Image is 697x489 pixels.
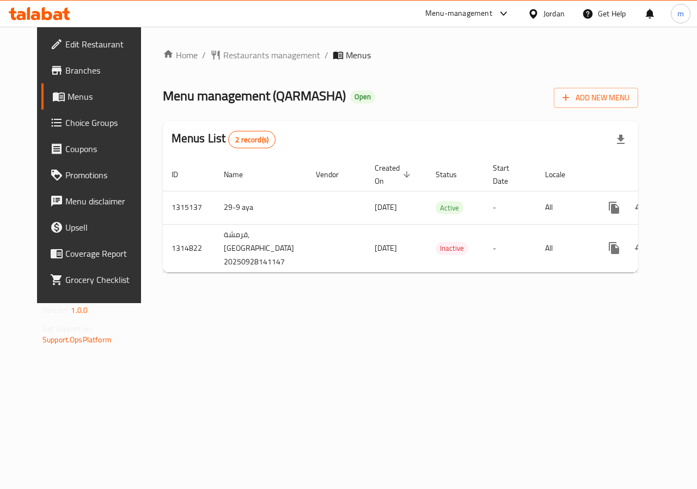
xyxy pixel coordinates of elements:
[325,49,328,62] li: /
[608,126,634,153] div: Export file
[41,110,154,136] a: Choice Groups
[42,303,69,317] span: Version:
[677,8,684,20] span: m
[210,49,320,62] a: Restaurants management
[484,191,536,224] td: -
[436,201,463,214] div: Active
[436,168,471,181] span: Status
[42,322,93,336] span: Get support on:
[65,168,145,182] span: Promotions
[316,168,353,181] span: Vendor
[350,90,375,104] div: Open
[41,240,154,267] a: Coverage Report
[65,38,145,51] span: Edit Restaurant
[202,49,206,62] li: /
[536,224,592,272] td: All
[41,188,154,214] a: Menu disclaimer
[350,92,375,101] span: Open
[172,168,192,181] span: ID
[41,31,154,57] a: Edit Restaurant
[554,88,638,108] button: Add New Menu
[65,195,145,208] span: Menu disclaimer
[163,224,215,272] td: 1314822
[484,224,536,272] td: -
[627,235,653,261] button: Change Status
[65,247,145,260] span: Coverage Report
[436,242,468,255] span: Inactive
[71,303,88,317] span: 1.0.0
[375,241,397,255] span: [DATE]
[436,202,463,214] span: Active
[172,130,276,148] h2: Menus List
[215,224,307,272] td: قرمشة,[GEOGRAPHIC_DATA] 20250928141147
[536,191,592,224] td: All
[543,8,565,20] div: Jordan
[601,195,627,221] button: more
[42,333,112,347] a: Support.OpsPlatform
[68,90,145,103] span: Menus
[65,116,145,129] span: Choice Groups
[163,191,215,224] td: 1315137
[41,57,154,83] a: Branches
[228,131,276,148] div: Total records count
[436,242,468,255] div: Inactive
[41,162,154,188] a: Promotions
[229,135,275,145] span: 2 record(s)
[41,267,154,293] a: Grocery Checklist
[163,49,638,62] nav: breadcrumb
[375,161,414,188] span: Created On
[65,273,145,286] span: Grocery Checklist
[41,83,154,110] a: Menus
[215,191,307,224] td: 29-9 aya
[65,64,145,77] span: Branches
[375,200,397,214] span: [DATE]
[65,142,145,155] span: Coupons
[41,136,154,162] a: Coupons
[601,235,627,261] button: more
[223,49,320,62] span: Restaurants management
[41,214,154,240] a: Upsell
[627,195,653,221] button: Change Status
[346,49,371,62] span: Menus
[163,83,346,108] span: Menu management ( QARMASHA )
[163,49,198,62] a: Home
[563,91,629,105] span: Add New Menu
[224,168,257,181] span: Name
[425,7,492,20] div: Menu-management
[493,161,523,188] span: Start Date
[65,221,145,234] span: Upsell
[545,168,579,181] span: Locale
